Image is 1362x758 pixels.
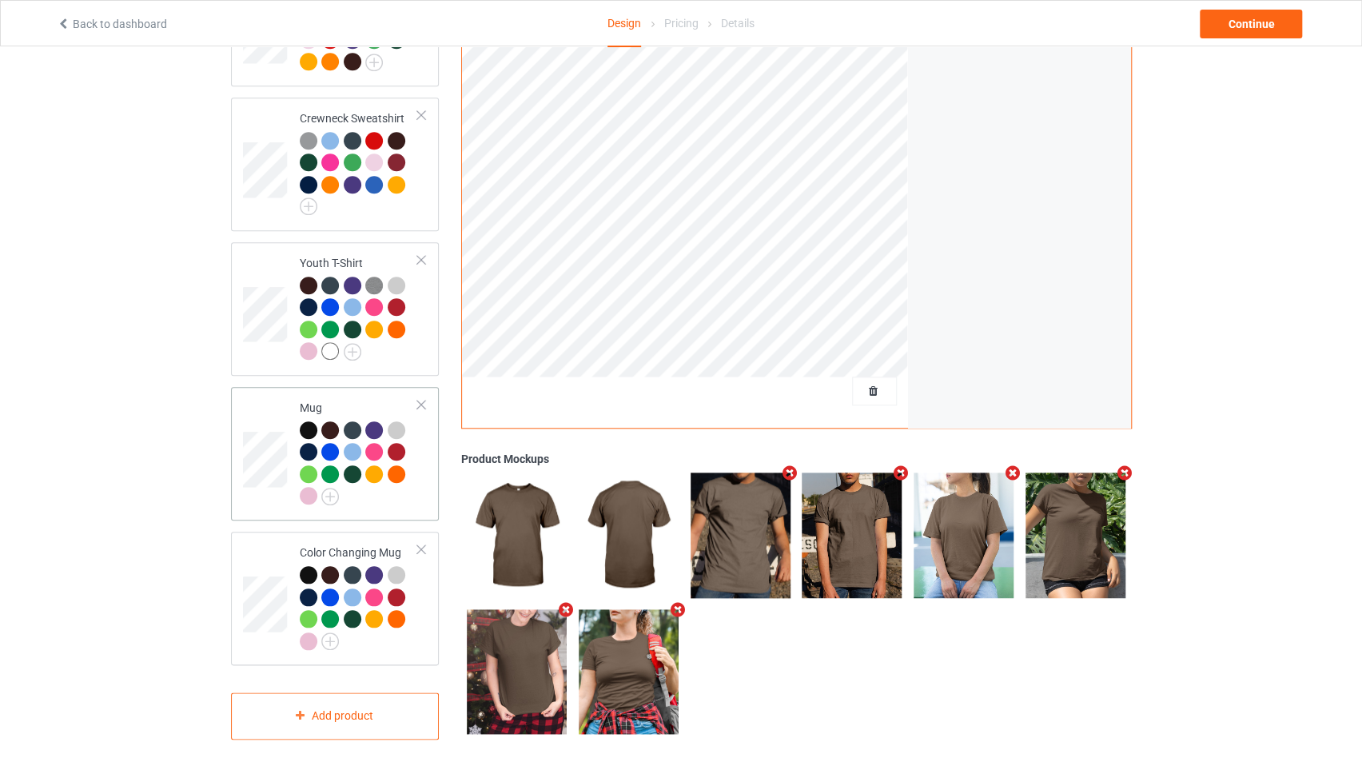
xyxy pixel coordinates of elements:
[691,473,791,597] img: regular.jpg
[231,387,440,521] div: Mug
[802,473,902,597] img: regular.jpg
[321,632,339,650] img: svg+xml;base64,PD94bWwgdmVyc2lvbj0iMS4wIiBlbmNvZGluZz0iVVRGLTgiPz4KPHN2ZyB3aWR0aD0iMjJweCIgaGVpZ2...
[321,488,339,505] img: svg+xml;base64,PD94bWwgdmVyc2lvbj0iMS4wIiBlbmNvZGluZz0iVVRGLTgiPz4KPHN2ZyB3aWR0aD0iMjJweCIgaGVpZ2...
[1200,10,1302,38] div: Continue
[891,465,911,482] i: Remove mockup
[300,545,419,648] div: Color Changing Mug
[779,465,799,482] i: Remove mockup
[231,98,440,231] div: Crewneck Sweatshirt
[461,451,1131,467] div: Product Mockups
[57,18,167,30] a: Back to dashboard
[667,601,687,618] i: Remove mockup
[556,601,576,618] i: Remove mockup
[365,277,383,294] img: heather_texture.png
[663,1,698,46] div: Pricing
[1025,473,1125,597] img: regular.jpg
[231,532,440,665] div: Color Changing Mug
[607,1,641,47] div: Design
[300,255,419,359] div: Youth T-Shirt
[467,609,567,734] img: regular.jpg
[467,473,567,597] img: regular.jpg
[300,197,317,215] img: svg+xml;base64,PD94bWwgdmVyc2lvbj0iMS4wIiBlbmNvZGluZz0iVVRGLTgiPz4KPHN2ZyB3aWR0aD0iMjJweCIgaGVpZ2...
[231,692,440,740] div: Add product
[1003,465,1023,482] i: Remove mockup
[231,242,440,376] div: Youth T-Shirt
[579,473,679,597] img: regular.jpg
[579,609,679,734] img: regular.jpg
[1114,465,1134,482] i: Remove mockup
[344,343,361,361] img: svg+xml;base64,PD94bWwgdmVyc2lvbj0iMS4wIiBlbmNvZGluZz0iVVRGLTgiPz4KPHN2ZyB3aWR0aD0iMjJweCIgaGVpZ2...
[300,400,419,504] div: Mug
[914,473,1014,597] img: regular.jpg
[365,54,383,71] img: svg+xml;base64,PD94bWwgdmVyc2lvbj0iMS4wIiBlbmNvZGluZz0iVVRGLTgiPz4KPHN2ZyB3aWR0aD0iMjJweCIgaGVpZ2...
[300,110,419,210] div: Crewneck Sweatshirt
[721,1,755,46] div: Details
